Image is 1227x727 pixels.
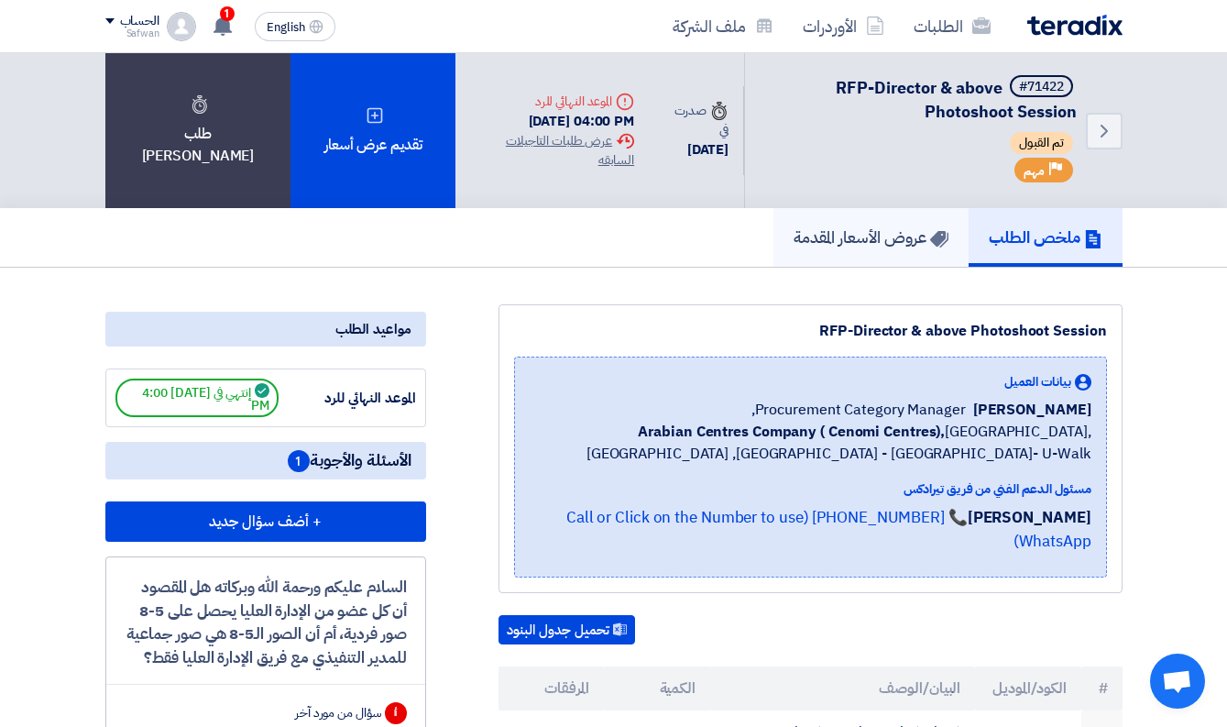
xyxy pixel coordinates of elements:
span: [GEOGRAPHIC_DATA], [GEOGRAPHIC_DATA] ,[GEOGRAPHIC_DATA] - [GEOGRAPHIC_DATA]- U-Walk [530,421,1091,465]
div: سؤال من مورد آخر [295,703,380,722]
strong: [PERSON_NAME] [968,506,1091,529]
a: ملخص الطلب [969,208,1123,267]
th: المرفقات [498,666,605,710]
a: ملف الشركة [658,5,788,48]
div: صدرت في [663,101,729,139]
div: الموعد النهائي للرد [279,388,416,409]
div: [DATE] [663,139,729,160]
span: RFP-Director & above Photoshoot Session [836,75,1077,124]
a: 📞 [PHONE_NUMBER] (Call or Click on the Number to use WhatsApp) [566,506,1091,553]
div: تقديم عرض أسعار [290,53,455,208]
div: الحساب [120,14,159,29]
th: البيان/الوصف [710,666,975,710]
button: English [255,12,335,41]
h5: RFP-Director & above Photoshoot Session [767,75,1076,123]
button: تحميل جدول البنود [498,615,635,644]
a: الأوردرات [788,5,899,48]
button: + أضف سؤال جديد [105,501,426,542]
span: مهم [1024,162,1045,180]
img: profile_test.png [167,12,196,41]
b: Arabian Centres Company ( Cenomi Centres), [638,421,945,443]
span: 1 [220,6,235,21]
th: # [1081,666,1123,710]
a: الطلبات [899,5,1005,48]
div: Safwan [105,28,159,39]
span: [PERSON_NAME] [973,399,1091,421]
h5: عروض الأسعار المقدمة [794,226,948,248]
div: RFP-Director & above Photoshoot Session [514,320,1107,342]
div: Open chat [1150,654,1205,709]
div: السلام عليكم ورحمة الله وبركاته هل المقصود أن كل عضو من الإدارة العليا يحصل على 5-8 صور فردية، أم... [125,576,407,669]
span: بيانات العميل [1004,372,1071,391]
div: أا [385,702,407,724]
div: #71422 [1019,81,1064,94]
img: Teradix logo [1027,15,1123,36]
span: 1 [288,450,310,472]
span: Procurement Category Manager, [751,399,966,421]
div: مواعيد الطلب [105,312,426,347]
div: عرض طلبات التاجيلات السابقه [470,131,634,170]
div: الموعد النهائي للرد [470,92,634,111]
h5: ملخص الطلب [989,226,1102,248]
th: الكمية [604,666,710,710]
span: تم القبول [1010,132,1073,154]
span: إنتهي في [DATE] 4:00 PM [115,379,279,417]
span: English [267,21,305,34]
div: مسئول الدعم الفني من فريق تيرادكس [530,479,1091,499]
div: طلب [PERSON_NAME] [105,53,291,208]
span: الأسئلة والأجوبة [288,449,411,472]
div: [DATE] 04:00 PM [470,111,634,132]
th: الكود/الموديل [975,666,1081,710]
a: عروض الأسعار المقدمة [773,208,969,267]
